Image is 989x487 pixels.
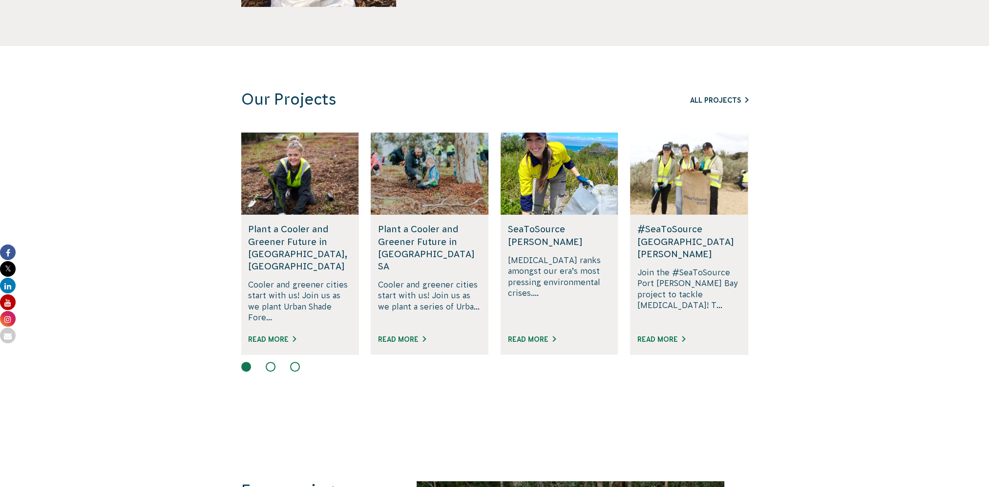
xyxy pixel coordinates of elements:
p: Cooler and greener cities start with us! Join us as we plant a series of Urba... [378,279,481,323]
p: [MEDICAL_DATA] ranks amongst our era’s most pressing environmental crises.... [508,255,611,323]
a: Read More [508,335,556,343]
p: Join the #SeaToSource Port [PERSON_NAME] Bay project to tackle [MEDICAL_DATA]! T... [637,267,740,323]
a: All Projects [690,96,748,104]
h3: Our Projects [241,90,616,109]
h5: SeaToSource [PERSON_NAME] [508,223,611,247]
h5: Plant a Cooler and Greener Future in [GEOGRAPHIC_DATA] SA [378,223,481,272]
p: Cooler and greener cities start with us! Join us as we plant Urban Shade Fore... [248,279,351,323]
a: Read More [378,335,426,343]
h5: #SeaToSource [GEOGRAPHIC_DATA][PERSON_NAME] [637,223,740,260]
h5: Plant a Cooler and Greener Future in [GEOGRAPHIC_DATA], [GEOGRAPHIC_DATA] [248,223,351,272]
a: Read More [248,335,296,343]
a: Read More [637,335,685,343]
